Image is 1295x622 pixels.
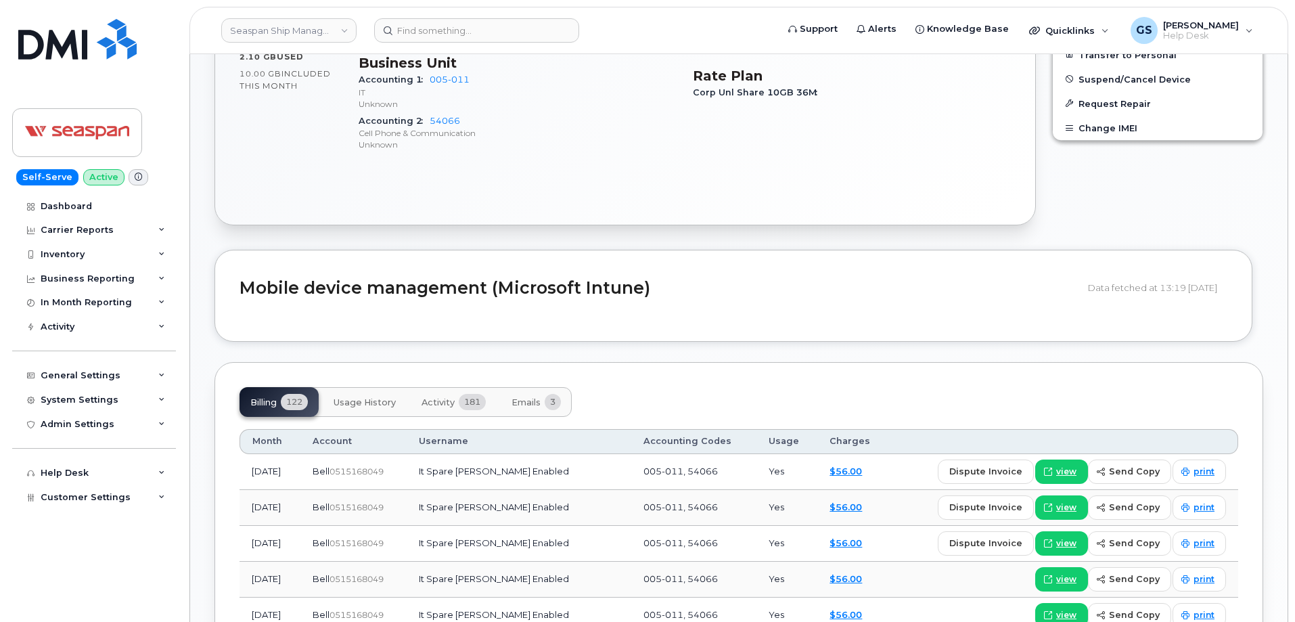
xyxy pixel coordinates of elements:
[313,573,330,584] span: Bell
[643,537,718,548] span: 005-011, 54066
[1088,531,1171,556] button: send copy
[330,466,384,476] span: 0515168049
[756,429,817,453] th: Usage
[643,466,718,476] span: 005-011, 54066
[1056,609,1076,621] span: view
[221,18,357,43] a: Seaspan Ship Management Ltd
[927,22,1009,36] span: Knowledge Base
[1053,91,1263,116] button: Request Repair
[407,490,631,526] td: It Spare [PERSON_NAME] Enabled
[756,526,817,562] td: Yes
[779,16,847,43] a: Support
[240,562,300,598] td: [DATE]
[1173,460,1226,484] a: print
[359,55,677,71] h3: Business Unit
[1056,537,1076,550] span: view
[313,609,330,620] span: Bell
[240,526,300,562] td: [DATE]
[1109,608,1160,621] span: send copy
[643,573,718,584] span: 005-011, 54066
[313,537,330,548] span: Bell
[512,397,541,408] span: Emails
[1121,17,1263,44] div: Gabriel Santiago
[817,429,890,453] th: Charges
[949,537,1022,550] span: dispute invoice
[330,502,384,512] span: 0515168049
[430,116,460,126] a: 54066
[631,429,756,453] th: Accounting Codes
[1088,460,1171,484] button: send copy
[1173,495,1226,520] a: print
[1035,495,1088,520] a: view
[240,52,277,62] span: 2.10 GB
[240,490,300,526] td: [DATE]
[240,279,1078,298] h2: Mobile device management (Microsoft Intune)
[1194,466,1214,478] span: print
[949,501,1022,514] span: dispute invoice
[906,16,1018,43] a: Knowledge Base
[359,98,677,110] p: Unknown
[277,51,304,62] span: used
[1109,501,1160,514] span: send copy
[1020,17,1118,44] div: Quicklinks
[1194,537,1214,550] span: print
[359,127,677,139] p: Cell Phone & Communication
[1035,460,1088,484] a: view
[643,502,718,512] span: 005-011, 54066
[330,538,384,548] span: 0515168049
[330,610,384,620] span: 0515168049
[300,429,407,453] th: Account
[240,454,300,490] td: [DATE]
[407,429,631,453] th: Username
[756,454,817,490] td: Yes
[407,454,631,490] td: It Spare [PERSON_NAME] Enabled
[545,394,561,410] span: 3
[330,574,384,584] span: 0515168049
[938,495,1034,520] button: dispute invoice
[1194,609,1214,621] span: print
[830,537,862,548] a: $56.00
[1056,573,1076,585] span: view
[1109,537,1160,550] span: send copy
[1163,30,1239,41] span: Help Desk
[313,502,330,512] span: Bell
[1173,567,1226,592] a: print
[1088,275,1227,301] div: Data fetched at 13:19 [DATE]
[359,116,430,126] span: Accounting 2
[1053,116,1263,140] button: Change IMEI
[1088,567,1171,592] button: send copy
[830,573,862,584] a: $56.00
[359,74,430,85] span: Accounting 1
[240,429,300,453] th: Month
[1194,573,1214,585] span: print
[756,562,817,598] td: Yes
[1053,67,1263,91] button: Suspend/Cancel Device
[1035,567,1088,592] a: view
[240,69,281,79] span: 10.00 GB
[1136,22,1152,39] span: GS
[1078,74,1191,84] span: Suspend/Cancel Device
[868,22,896,36] span: Alerts
[830,502,862,512] a: $56.00
[459,394,486,410] span: 181
[949,465,1022,478] span: dispute invoice
[1109,573,1160,585] span: send copy
[407,562,631,598] td: It Spare [PERSON_NAME] Enabled
[800,22,838,36] span: Support
[407,526,631,562] td: It Spare [PERSON_NAME] Enabled
[430,74,470,85] a: 005-011
[359,87,677,98] p: IT
[240,68,331,91] span: included this month
[1056,502,1076,514] span: view
[1194,502,1214,514] span: print
[830,609,862,620] a: $56.00
[334,397,396,408] span: Usage History
[1173,531,1226,556] a: print
[643,609,718,620] span: 005-011, 54066
[1109,465,1160,478] span: send copy
[422,397,455,408] span: Activity
[359,139,677,150] p: Unknown
[1163,20,1239,30] span: [PERSON_NAME]
[374,18,579,43] input: Find something...
[1045,25,1095,36] span: Quicklinks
